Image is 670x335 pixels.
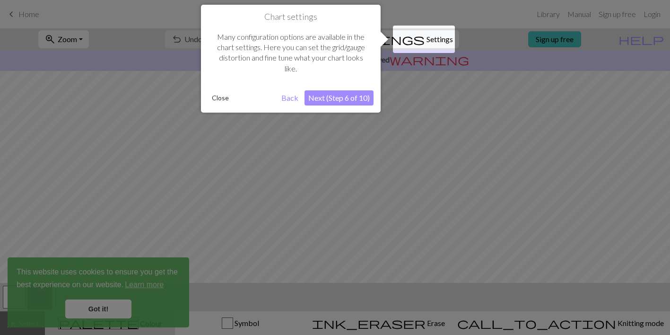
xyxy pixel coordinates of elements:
h1: Chart settings [208,12,374,22]
button: Back [278,90,302,106]
div: Chart settings [201,5,381,113]
button: Next (Step 6 of 10) [305,90,374,106]
div: Many configuration options are available in the chart settings. Here you can set the grid/gauge d... [208,22,374,84]
button: Close [208,91,233,105]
